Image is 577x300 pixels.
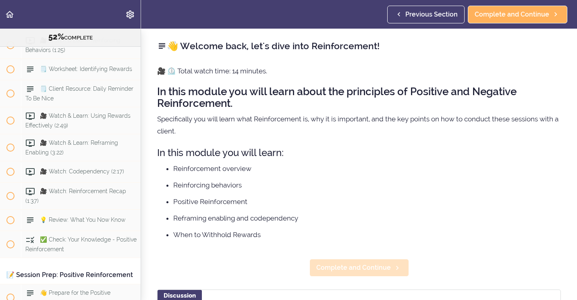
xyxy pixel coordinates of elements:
span: 🎥 Watch & Learn: Reframing Enabling (3:22) [25,140,118,155]
div: COMPLETE [10,32,131,42]
span: 🎥 Watch: Codependency (2:17) [40,168,124,175]
h2: In this module you will learn about the principles of Positive and Negative Reinforcement. [157,86,561,109]
li: Reinforcing behaviors [173,180,561,190]
span: 🎥 Watch: Reinforcement Recap (1:37) [25,188,126,204]
li: Reframing enabling and codependency [173,213,561,223]
p: Specifically you will learn what Reinforcement is, why it is important, and the key points on how... [157,113,561,137]
a: Complete and Continue [468,6,567,23]
span: 🎥 Watch & Learn: Reinforcing Behaviors (1:25) [25,37,120,53]
span: 🎥 Watch & Learn: Using Rewards Effectively (2:49) [25,112,131,128]
h2: 👋 Welcome back, let's dive into Reinforcement! [157,39,561,53]
p: 🎥 ⏲️ Total watch time: 14 minutes. [157,65,561,77]
span: 🗒️ Client Resource: Daily Reminder To Be Nice [25,85,133,101]
span: 🗒️ Worksheet: Identifying Rewards [40,66,132,72]
span: 💡 Review: What You Now Know [40,217,125,223]
span: Previous Section [405,10,458,19]
span: ✅ Check: Your Knowledge - Positive Reinforcement [25,236,137,252]
span: Complete and Continue [475,10,549,19]
svg: Settings Menu [125,10,135,19]
span: 52% [48,32,64,42]
a: Previous Section [387,6,465,23]
a: Complete and Continue [309,259,409,277]
span: Complete and Continue [316,263,391,273]
h3: In this module you will learn: [157,146,561,159]
svg: Back to course curriculum [5,10,15,19]
li: Positive Reinforcement [173,196,561,207]
li: When to Withhold Rewards [173,229,561,240]
li: Reinforcement overview [173,163,561,174]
